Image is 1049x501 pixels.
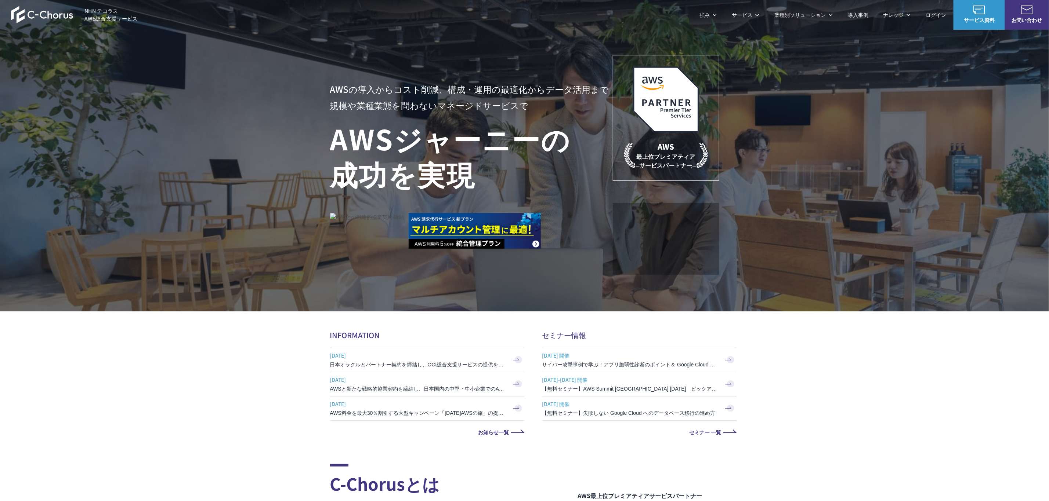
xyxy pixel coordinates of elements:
[330,213,404,221] img: AWSとの戦略的協業契約 締結
[883,11,911,19] p: ナレッジ
[699,11,717,19] p: 強み
[330,350,506,361] span: [DATE]
[330,81,613,113] p: AWSの導入からコスト削減、 構成・運用の最適化からデータ活用まで 規模や業種業態を問わない マネージドサービスで
[330,429,525,435] a: お知らせ一覧
[1005,16,1049,24] span: お問い合わせ
[330,385,506,392] h3: AWSと新たな戦略的協業契約を締結し、日本国内の中堅・中小企業でのAWS活用を加速
[542,350,719,361] span: [DATE] 開催
[926,11,946,19] a: ログイン
[330,464,561,496] h2: C-Chorusとは
[330,374,506,385] span: [DATE]
[330,330,525,340] h2: INFORMATION
[542,398,719,409] span: [DATE] 開催
[330,361,506,368] h3: 日本オラクルとパートナー契約を締結し、OCI総合支援サービスの提供を開始
[330,396,525,420] a: [DATE] AWS料金を最大30％割引する大型キャンペーン「[DATE]AWSの旅」の提供を開始
[330,121,613,191] h1: AWS ジャーニーの 成功を実現
[954,16,1005,24] span: サービス資料
[848,11,868,19] a: 導入事例
[633,66,699,132] img: AWSプレミアティアサービスパートナー
[330,372,525,396] a: [DATE] AWSと新たな戦略的協業契約を締結し、日本国内の中堅・中小企業でのAWS活用を加速
[627,214,705,267] img: 契約件数
[542,374,719,385] span: [DATE]-[DATE] 開催
[1021,6,1033,14] img: お問い合わせ
[330,348,525,372] a: [DATE] 日本オラクルとパートナー契約を締結し、OCI総合支援サービスの提供を開始
[542,330,737,340] h2: セミナー情報
[330,409,506,417] h3: AWS料金を最大30％割引する大型キャンペーン「[DATE]AWSの旅」の提供を開始
[542,396,737,420] a: [DATE] 開催 【無料セミナー】失敗しない Google Cloud へのデータベース移行の進め方
[732,11,760,19] p: サービス
[973,6,985,14] img: AWS総合支援サービス C-Chorus サービス資料
[658,141,674,152] em: AWS
[542,361,719,368] h3: サイバー攻撃事例で学ぶ！アプリ脆弱性診断のポイント＆ Google Cloud セキュリティ対策
[330,213,404,249] a: AWSとの戦略的協業契約 締結
[542,372,737,396] a: [DATE]-[DATE] 開催 【無料セミナー】AWS Summit [GEOGRAPHIC_DATA] [DATE] ピックアップセッション
[542,429,737,435] a: セミナー 一覧
[542,385,719,392] h3: 【無料セミナー】AWS Summit [GEOGRAPHIC_DATA] [DATE] ピックアップセッション
[774,11,833,19] p: 業種別ソリューション
[542,348,737,372] a: [DATE] 開催 サイバー攻撃事例で学ぶ！アプリ脆弱性診断のポイント＆ Google Cloud セキュリティ対策
[542,409,719,417] h3: 【無料セミナー】失敗しない Google Cloud へのデータベース移行の進め方
[624,141,708,169] p: 最上位プレミアティア サービスパートナー
[330,398,506,409] span: [DATE]
[409,213,541,249] img: AWS請求代行サービス 統合管理プラン
[11,6,138,23] a: AWS総合支援サービス C-Chorus NHN テコラスAWS総合支援サービス
[84,7,138,22] span: NHN テコラス AWS総合支援サービス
